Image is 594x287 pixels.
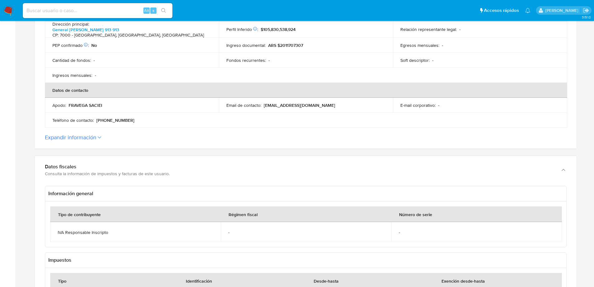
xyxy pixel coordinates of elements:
[484,7,519,14] span: Accesos rápidos
[582,15,591,20] span: 3.151.0
[152,7,154,13] span: s
[144,7,149,13] span: Alt
[23,7,172,15] input: Buscar usuario o caso...
[583,7,589,14] a: Salir
[157,6,170,15] button: search-icon
[525,8,530,13] a: Notificaciones
[545,7,581,13] p: alan.sanchez@mercadolibre.com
